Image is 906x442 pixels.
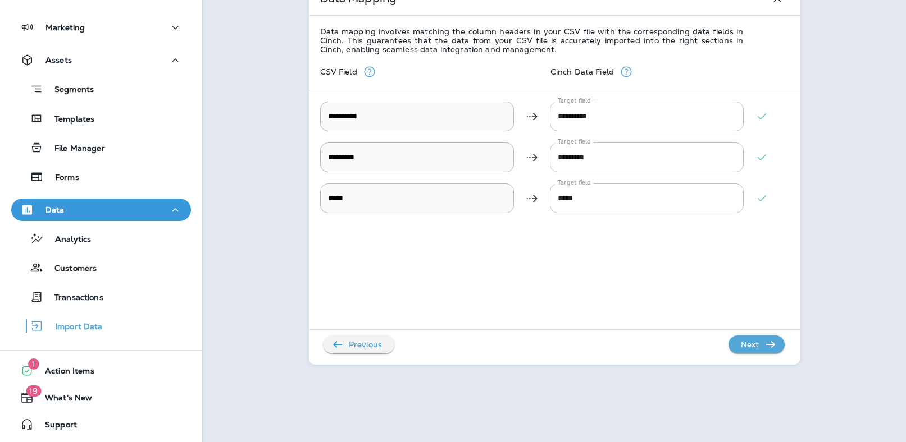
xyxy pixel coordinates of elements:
p: Data [45,205,65,214]
p: Transactions [43,293,103,303]
span: What's New [34,393,92,407]
button: Data [11,199,191,221]
button: Forms [11,165,191,188]
p: Forms [44,173,79,183]
span: 19 [26,385,41,397]
p: Previous [344,335,386,353]
p: CSV Field [320,67,363,76]
button: Analytics [11,227,191,250]
label: Target field [558,178,591,187]
span: Support [34,420,77,434]
p: File Manager [43,144,105,154]
p: Analytics [44,234,91,245]
p: Import Data [44,322,103,333]
p: Marketing [45,23,85,32]
button: File Manager [11,136,191,159]
button: Segments [11,77,191,101]
span: Action Items [34,366,94,380]
button: Previous [324,335,394,353]
button: Templates [11,107,191,130]
span: 1 [28,358,39,370]
button: 19What's New [11,386,191,409]
button: Customers [11,256,191,279]
button: Marketing [11,16,191,39]
button: Assets [11,49,191,71]
p: Segments [43,85,94,96]
button: Next [729,335,785,353]
p: Templates [43,114,94,125]
p: Next [736,335,764,353]
button: Transactions [11,285,191,309]
p: Cinch Data Field [550,67,620,76]
button: Import Data [11,314,191,338]
label: Target field [558,137,591,146]
button: 1Action Items [11,360,191,382]
p: Customers [43,264,97,274]
label: Target field [558,96,591,105]
p: Assets [45,56,72,65]
button: Support [11,413,191,436]
p: Data mapping involves matching the column headers in your CSV file with the corresponding data fi... [320,27,744,54]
